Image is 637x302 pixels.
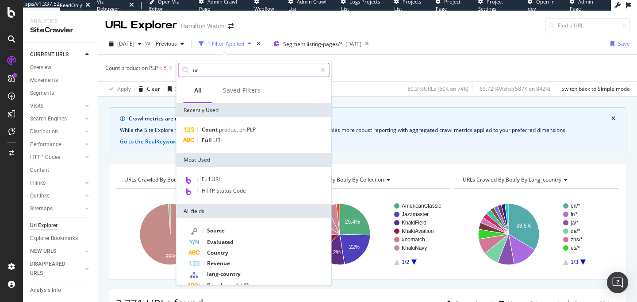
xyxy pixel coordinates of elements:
button: close banner [609,113,618,124]
a: Analysis Info [30,286,92,295]
div: All [194,86,202,95]
span: URLs Crawled By Botify By lang_country [463,176,561,183]
button: Previous [152,37,188,51]
a: Visits [30,101,83,111]
div: Most Used [177,153,331,167]
div: Analytics [30,18,91,25]
text: KhakiField [402,220,426,226]
button: [DATE] [105,37,145,51]
text: zhs/* [571,236,583,243]
div: Performance [30,140,61,149]
div: arrow-right-arrow-left [228,23,234,29]
div: Url Explorer [30,221,58,230]
span: 2025 Sep. 30th [117,40,134,47]
input: Find a URL [545,18,630,33]
span: URLs Crawled By Botify By collection [294,176,384,183]
span: Evaluated [207,238,234,246]
span: Full URL [202,175,221,183]
a: Content [30,166,92,175]
a: Url Explorer [30,221,92,230]
div: Clear [147,85,160,93]
span: Webflow [254,5,274,12]
div: Apply [117,85,131,93]
div: Hamilton Watch [180,22,225,31]
button: Switch back to Simple mode [558,82,630,96]
div: Crawl metrics are now in the RealKeywords Explorer [129,115,611,123]
span: Full [202,136,213,144]
svg: A chart. [454,196,619,273]
text: 25.4% [345,219,360,225]
button: Apply [105,82,131,96]
span: PLP [247,126,256,133]
a: Segments [30,89,92,98]
button: Segment:listing-pages/*[DATE] [270,37,361,51]
h4: URLs Crawled By Botify By lang_country [461,173,611,187]
div: Inlinks [30,178,46,188]
span: on [239,126,247,133]
span: Segment: listing-pages/* [283,40,343,48]
button: Save [607,37,630,51]
a: HTTP Codes [30,153,83,162]
text: #nomatch [402,236,425,243]
a: Search Engines [30,114,83,124]
h4: URLs Crawled By Botify By collection [292,173,442,187]
a: Overview [30,63,92,72]
div: All fields [177,204,331,218]
div: DISAPPEARED URLS [30,259,75,278]
a: NEW URLS [30,247,83,256]
div: Analysis Info [30,286,61,295]
span: URLs Crawled By Botify By pagetype [124,176,213,183]
text: 16.2% [326,249,341,256]
div: CURRENT URLS [30,50,69,59]
a: Explorer Bookmarks [30,234,92,243]
h4: URLs Crawled By Botify By pagetype [123,173,273,187]
div: Sitemaps [30,204,53,213]
span: HTTP Status Code [202,187,246,194]
span: Count product on PLP [105,64,158,72]
div: info banner [109,107,626,153]
button: Go to the RealKeywords Explorer [120,138,203,146]
div: Overview [30,63,51,72]
div: A chart. [285,196,450,273]
div: 69.72 % Visits ( 587K on 842K ) [480,85,550,93]
text: 1/3 [571,259,578,265]
div: Recently Used [177,103,331,117]
text: KhakiAviation [402,228,434,234]
span: 5 [164,62,167,74]
span: vs [145,39,152,46]
div: Search Engines [30,114,67,124]
div: HTTP Codes [30,153,60,162]
text: 33.6% [516,223,531,229]
div: Movements [30,76,58,85]
button: 1 Filter Applied [195,37,255,51]
div: [DATE] [345,40,361,48]
span: Source [207,227,225,234]
span: Previous [152,40,177,47]
a: DISAPPEARED URLS [30,259,83,278]
div: Switch back to Simple mode [561,85,630,93]
div: Content [30,166,49,175]
span: URL [213,136,223,144]
svg: A chart. [116,196,281,273]
span: Country [207,249,228,256]
div: ReadOnly: [60,2,84,9]
text: AmericanClassic [402,203,441,209]
text: 1/2 [402,259,409,265]
div: While the Site Explorer provides crawl metrics by URL, the RealKeywords Explorer enables more rob... [120,126,615,134]
text: 22% [349,244,360,250]
text: 99% [166,253,177,259]
span: Revenue [207,259,230,267]
div: Outlinks [30,191,50,201]
div: Open Intercom Messenger [607,272,628,293]
a: Inlinks [30,178,83,188]
div: Saved Filters [223,86,261,95]
div: Save [175,85,187,93]
div: Explorer Bookmarks [30,234,78,243]
div: Visits [30,101,43,111]
div: Distribution [30,127,58,136]
button: Clear [135,82,160,96]
span: product [219,126,239,133]
span: lang-country [207,270,241,278]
